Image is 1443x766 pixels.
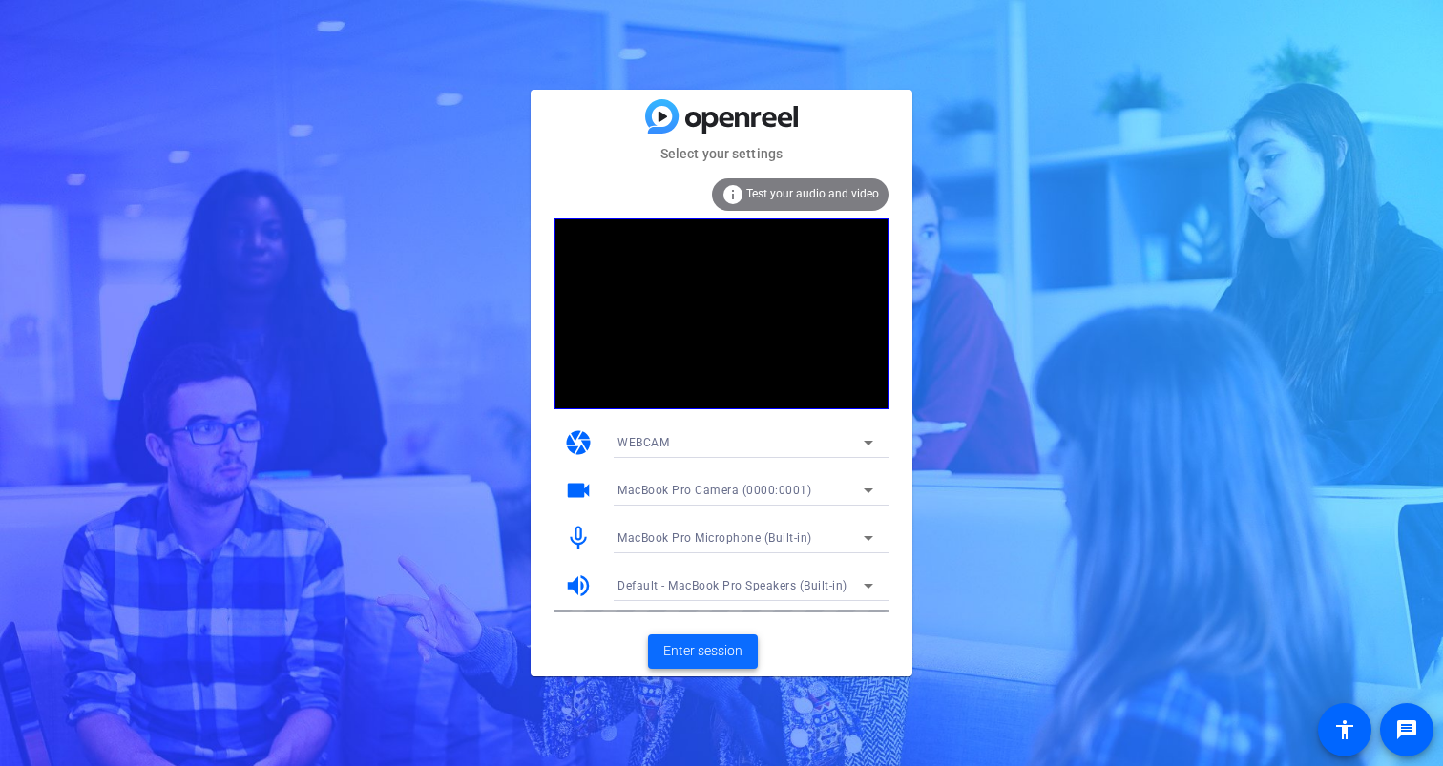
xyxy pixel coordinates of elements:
[645,99,798,133] img: blue-gradient.svg
[1395,718,1418,741] mat-icon: message
[1333,718,1356,741] mat-icon: accessibility
[531,143,912,164] mat-card-subtitle: Select your settings
[721,183,744,206] mat-icon: info
[746,187,879,200] span: Test your audio and video
[663,641,742,661] span: Enter session
[564,524,593,552] mat-icon: mic_none
[617,484,811,497] span: MacBook Pro Camera (0000:0001)
[564,476,593,505] mat-icon: videocam
[564,428,593,457] mat-icon: camera
[617,579,847,592] span: Default - MacBook Pro Speakers (Built-in)
[617,531,812,545] span: MacBook Pro Microphone (Built-in)
[617,436,669,449] span: WEBCAM
[564,571,593,600] mat-icon: volume_up
[648,634,758,669] button: Enter session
